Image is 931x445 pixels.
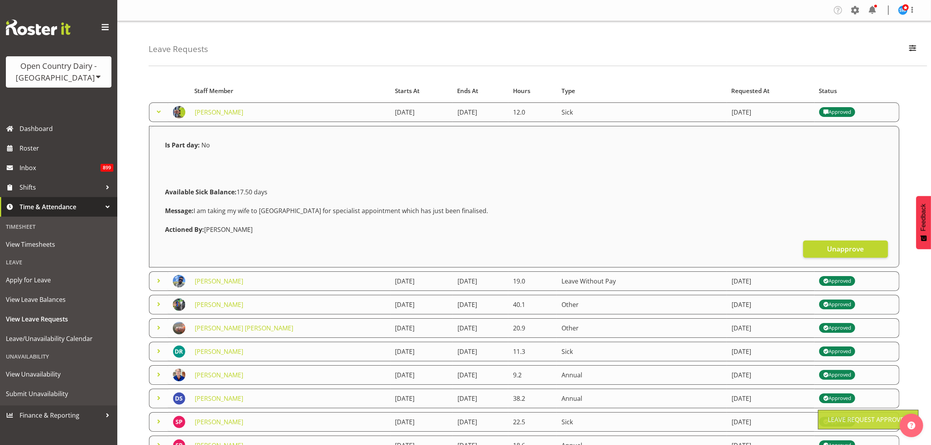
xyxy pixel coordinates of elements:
span: Status [819,86,837,95]
img: help-xxl-2.png [908,422,915,429]
td: [DATE] [727,365,814,385]
td: 40.1 [508,295,557,314]
a: Leave/Unavailability Calendar [2,329,115,348]
div: Timesheet [2,219,115,235]
div: Approved [823,276,851,286]
div: Approved [823,300,851,309]
td: [DATE] [391,318,453,338]
img: fraser-stephens867d80d0bdf85d5522d0368dc062b50c.png [173,322,185,334]
td: [DATE] [391,102,453,122]
span: No [201,141,210,149]
td: [DATE] [453,389,509,408]
span: Dashboard [20,123,113,135]
td: Sick [557,102,727,122]
button: Filter Employees [904,41,921,58]
td: 19.0 [508,271,557,291]
span: View Timesheets [6,239,111,250]
img: stephen-parsons10323.jpg [173,416,185,428]
td: 12.0 [508,102,557,122]
td: [DATE] [453,295,509,314]
a: [PERSON_NAME] [PERSON_NAME] [195,324,293,332]
strong: Available Sick Balance: [165,188,237,196]
td: [DATE] [453,318,509,338]
td: Other [557,295,727,314]
a: Apply for Leave [2,270,115,290]
td: [DATE] [727,271,814,291]
td: Annual [557,389,727,408]
span: Starts At [395,86,420,95]
span: View Leave Balances [6,294,111,305]
span: Feedback [920,204,927,231]
div: [PERSON_NAME] [160,220,888,239]
td: 22.5 [508,412,557,432]
div: Approved [823,108,851,117]
span: Apply for Leave [6,274,111,286]
img: daryl-wrigley6f2330e6b44fb510819945a2b605f27c.png [173,106,185,118]
img: steve-webb8258.jpg [898,5,908,15]
div: Approved [823,370,851,380]
td: Sick [557,412,727,432]
div: 17.50 days [160,183,888,201]
td: [DATE] [727,342,814,361]
a: [PERSON_NAME] [195,371,243,379]
img: daljeet-rai11213.jpg [173,345,185,358]
td: [DATE] [453,342,509,361]
td: [DATE] [727,389,814,408]
div: Unavailability [2,348,115,364]
span: Type [561,86,575,95]
td: 9.2 [508,365,557,385]
span: Unapprove [827,244,864,254]
td: [DATE] [391,342,453,361]
span: Time & Attendance [20,201,102,213]
img: callum-leslieb2ccbb570efb4ea93546c50242686de0.png [173,369,185,381]
div: Approved [823,347,851,356]
td: [DATE] [391,389,453,408]
a: [PERSON_NAME] [195,418,243,426]
span: Shifts [20,181,102,193]
td: [DATE] [727,295,814,314]
span: 899 [100,164,113,172]
a: View Unavailability [2,364,115,384]
td: Sick [557,342,727,361]
span: Inbox [20,162,100,174]
td: [DATE] [453,102,509,122]
a: [PERSON_NAME] [195,347,243,356]
span: View Leave Requests [6,313,111,325]
a: View Leave Requests [2,309,115,329]
div: I am taking my wife to [GEOGRAPHIC_DATA] for specialist appointment which has just been finalised. [160,201,888,220]
span: Leave/Unavailability Calendar [6,333,111,345]
a: [PERSON_NAME] [195,277,243,285]
td: 20.9 [508,318,557,338]
div: Leave [2,254,115,270]
img: jimi-jack2d49adff5e4179d594c9ccc0e579dba0.png [173,298,185,311]
div: Approved [823,323,851,333]
span: Finance & Reporting [20,409,102,421]
span: Submit Unavailability [6,388,111,400]
a: View Leave Balances [2,290,115,309]
td: [DATE] [453,271,509,291]
td: [DATE] [453,365,509,385]
td: [DATE] [391,412,453,432]
td: [DATE] [391,271,453,291]
a: View Timesheets [2,235,115,254]
span: Hours [513,86,530,95]
a: Submit Unavailability [2,384,115,404]
img: duncan-shirley8178.jpg [173,392,185,405]
span: View Unavailability [6,368,111,380]
td: 38.2 [508,389,557,408]
td: Annual [557,365,727,385]
span: Ends At [457,86,478,95]
span: Roster [20,142,113,154]
img: bhupinder-dhaliwale520c7e83d2cff55cd0c5581e3f2827c.png [173,275,185,287]
td: [DATE] [453,412,509,432]
td: [DATE] [727,102,814,122]
div: Leave Request Approved [828,415,909,424]
button: Feedback - Show survey [916,196,931,249]
img: Rosterit website logo [6,20,70,35]
td: [DATE] [391,365,453,385]
a: [PERSON_NAME] [195,300,243,309]
a: [PERSON_NAME] [195,394,243,403]
button: Unapprove [803,240,888,258]
td: [DATE] [727,412,814,432]
td: Other [557,318,727,338]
